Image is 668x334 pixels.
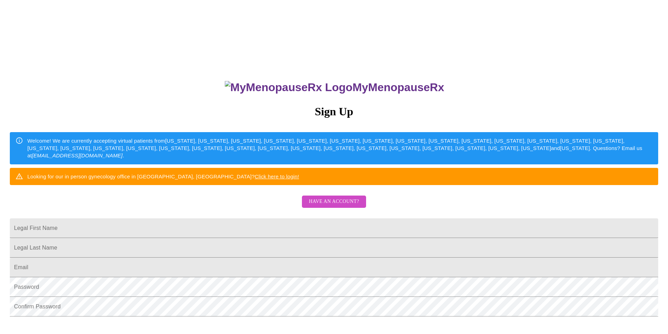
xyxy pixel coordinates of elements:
img: MyMenopauseRx Logo [225,81,352,94]
em: [EMAIL_ADDRESS][DOMAIN_NAME] [32,152,123,158]
button: Have an account? [302,196,366,208]
a: Have an account? [300,203,368,209]
div: Looking for our in person gynecology office in [GEOGRAPHIC_DATA], [GEOGRAPHIC_DATA]? [27,170,299,183]
a: Click here to login! [255,173,299,179]
span: Have an account? [309,197,359,206]
h3: MyMenopauseRx [11,81,659,94]
div: Welcome! We are currently accepting virtual patients from [US_STATE], [US_STATE], [US_STATE], [US... [27,134,653,162]
h3: Sign Up [10,105,658,118]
